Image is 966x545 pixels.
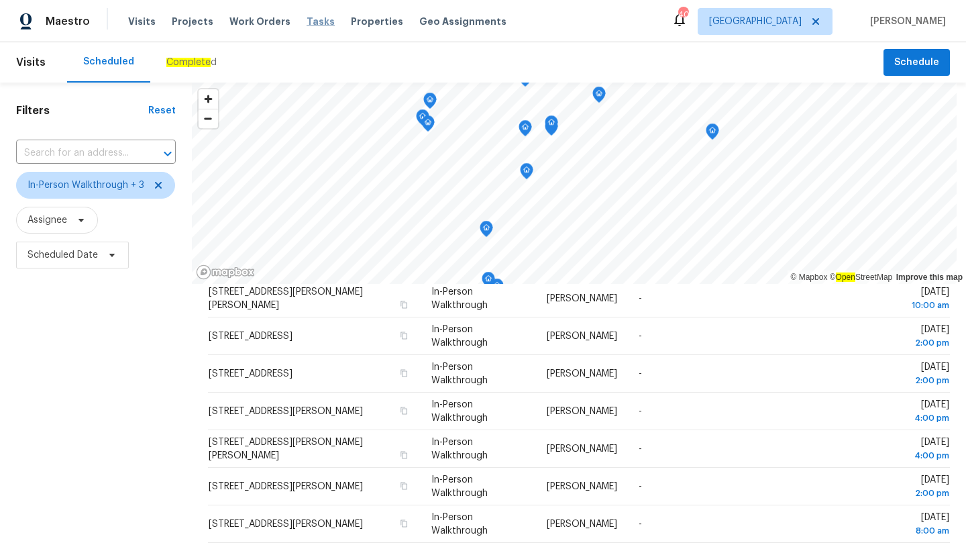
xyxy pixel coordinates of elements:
[861,449,949,462] div: 4:00 pm
[547,444,617,454] span: [PERSON_NAME]
[547,294,617,303] span: [PERSON_NAME]
[861,374,949,387] div: 2:00 pm
[351,15,403,28] span: Properties
[148,104,176,117] div: Reset
[398,405,410,417] button: Copy Address
[229,15,290,28] span: Work Orders
[209,332,292,341] span: [STREET_ADDRESS]
[639,444,642,454] span: -
[861,411,949,425] div: 4:00 pm
[861,524,949,538] div: 8:00 am
[398,517,410,530] button: Copy Address
[16,104,148,117] h1: Filters
[830,272,893,282] a: OpenStreetMap
[894,54,939,71] span: Schedule
[307,17,335,26] span: Tasks
[861,336,949,350] div: 2:00 pm
[639,294,642,303] span: -
[861,513,949,538] span: [DATE]
[128,15,156,28] span: Visits
[46,15,90,28] span: Maestro
[398,367,410,379] button: Copy Address
[28,213,67,227] span: Assignee
[861,438,949,462] span: [DATE]
[16,143,138,164] input: Search for an address...
[192,83,957,284] canvas: Map
[83,55,134,68] div: Scheduled
[678,8,688,21] div: 40
[416,109,429,130] div: Map marker
[166,56,217,69] div: d
[199,89,218,109] button: Zoom in
[490,279,504,299] div: Map marker
[861,299,949,312] div: 10:00 am
[172,15,213,28] span: Projects
[16,48,46,77] span: Visits
[209,519,363,529] span: [STREET_ADDRESS][PERSON_NAME]
[547,369,617,379] span: [PERSON_NAME]
[209,369,292,379] span: [STREET_ADDRESS]
[547,519,617,529] span: [PERSON_NAME]
[196,264,255,280] a: Mapbox homepage
[398,299,410,311] button: Copy Address
[199,109,218,128] button: Zoom out
[639,332,642,341] span: -
[861,325,949,350] span: [DATE]
[547,332,617,341] span: [PERSON_NAME]
[861,400,949,425] span: [DATE]
[28,179,144,192] span: In-Person Walkthrough + 3
[883,49,950,77] button: Schedule
[865,15,946,28] span: [PERSON_NAME]
[836,272,855,282] ah_el_jm_1744035306855: Open
[482,272,495,293] div: Map marker
[398,449,410,461] button: Copy Address
[861,287,949,312] span: [DATE]
[592,87,606,107] div: Map marker
[545,115,558,136] div: Map marker
[639,407,642,416] span: -
[480,221,493,242] div: Map marker
[431,325,488,348] span: In-Person Walkthrough
[28,248,98,262] span: Scheduled Date
[520,163,533,184] div: Map marker
[431,400,488,423] span: In-Person Walkthrough
[431,475,488,498] span: In-Person Walkthrough
[398,330,410,342] button: Copy Address
[639,369,642,379] span: -
[706,123,719,144] div: Map marker
[547,407,617,416] span: [PERSON_NAME]
[398,480,410,492] button: Copy Address
[896,272,963,282] a: Improve this map
[209,287,363,310] span: [STREET_ADDRESS][PERSON_NAME][PERSON_NAME]
[547,482,617,491] span: [PERSON_NAME]
[519,120,532,141] div: Map marker
[431,438,488,460] span: In-Person Walkthrough
[158,144,177,163] button: Open
[209,438,363,460] span: [STREET_ADDRESS][PERSON_NAME][PERSON_NAME]
[791,272,828,282] a: Mapbox
[639,519,642,529] span: -
[431,287,488,310] span: In-Person Walkthrough
[419,15,506,28] span: Geo Assignments
[861,475,949,500] span: [DATE]
[209,407,363,416] span: [STREET_ADDRESS][PERSON_NAME]
[423,93,437,113] div: Map marker
[209,482,363,491] span: [STREET_ADDRESS][PERSON_NAME]
[421,115,435,136] div: Map marker
[639,482,642,491] span: -
[861,487,949,500] div: 2:00 pm
[861,362,949,387] span: [DATE]
[431,362,488,385] span: In-Person Walkthrough
[431,513,488,536] span: In-Person Walkthrough
[709,15,802,28] span: [GEOGRAPHIC_DATA]
[166,58,211,67] ah_el_jm_1744037177693: Complete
